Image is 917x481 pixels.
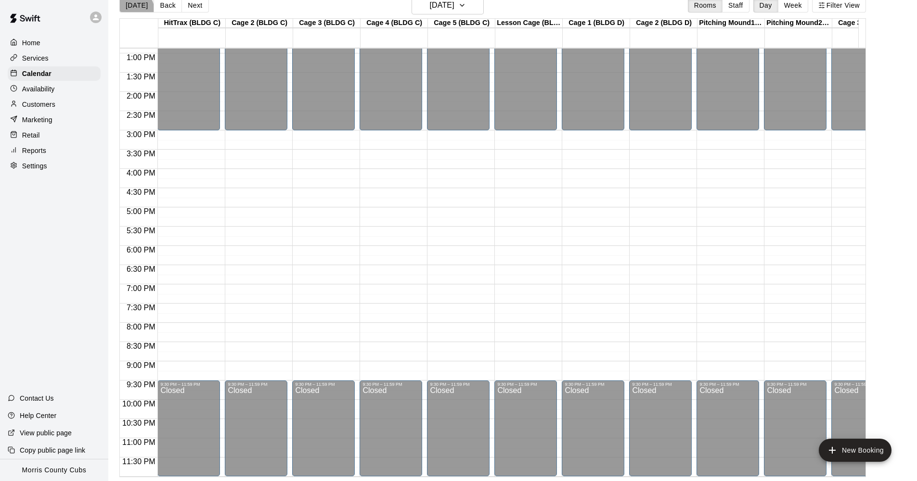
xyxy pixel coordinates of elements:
div: HitTrax (BLDG C) [158,19,226,28]
span: 11:00 PM [120,438,157,446]
div: Cage 3 (BLDG D) [832,19,900,28]
button: add [819,439,891,462]
span: 2:00 PM [124,92,158,100]
span: 6:00 PM [124,246,158,254]
span: 5:00 PM [124,207,158,215]
div: Cage 2 (BLDG C) [226,19,293,28]
div: Closed [295,387,352,480]
div: 9:30 PM – 11:59 PM [497,382,554,387]
div: 9:30 PM – 11:59 PM: Closed [562,380,624,476]
span: 8:30 PM [124,342,158,350]
div: 9:30 PM – 11:59 PM: Closed [225,380,287,476]
div: Closed [767,387,824,480]
div: 9:30 PM – 11:59 PM [295,382,352,387]
span: 6:30 PM [124,265,158,273]
a: Customers [8,97,101,112]
div: 9:30 PM – 11:59 PM [699,382,756,387]
a: Availability [8,82,101,96]
div: 9:30 PM – 11:59 PM: Closed [292,380,355,476]
p: Help Center [20,411,56,420]
div: Closed [362,387,419,480]
div: 9:30 PM – 11:59 PM [767,382,824,387]
div: Cage 2 (BLDG D) [630,19,697,28]
a: Settings [8,159,101,173]
div: Closed [430,387,487,480]
div: Pitching Mound2 (BLDG D) [765,19,832,28]
p: Reports [22,146,46,155]
div: 9:30 PM – 11:59 PM [430,382,487,387]
div: Closed [699,387,756,480]
div: 9:30 PM – 11:59 PM [160,382,217,387]
p: Marketing [22,115,52,125]
span: 7:00 PM [124,284,158,292]
div: 9:30 PM – 11:59 PM [565,382,621,387]
span: 3:30 PM [124,150,158,158]
div: Cage 5 (BLDG C) [428,19,495,28]
span: 1:30 PM [124,73,158,81]
div: Closed [160,387,217,480]
div: Closed [565,387,621,480]
span: 8:00 PM [124,323,158,331]
a: Calendar [8,66,101,81]
div: 9:30 PM – 11:59 PM: Closed [764,380,827,476]
span: 9:30 PM [124,380,158,389]
div: 9:30 PM – 11:59 PM [228,382,284,387]
div: Pitching Mound1 (BLDG D) [697,19,765,28]
div: 9:30 PM – 11:59 PM: Closed [697,380,759,476]
div: 9:30 PM – 11:59 PM: Closed [360,380,422,476]
span: 9:00 PM [124,361,158,369]
p: Customers [22,100,55,109]
p: Copy public page link [20,445,85,455]
span: 10:00 PM [120,400,157,408]
span: 7:30 PM [124,304,158,312]
div: Lesson Cage (BLDG C) [495,19,563,28]
div: Cage 4 (BLDG C) [361,19,428,28]
p: Availability [22,84,55,94]
div: 9:30 PM – 11:59 PM: Closed [157,380,220,476]
a: Home [8,36,101,50]
a: Reports [8,143,101,158]
p: Contact Us [20,393,54,403]
p: Home [22,38,40,48]
a: Retail [8,128,101,142]
p: Services [22,53,49,63]
p: Calendar [22,69,52,78]
span: 1:00 PM [124,53,158,62]
p: Retail [22,130,40,140]
div: Closed [632,387,689,480]
div: 9:30 PM – 11:59 PM: Closed [831,380,894,476]
div: Closed [228,387,284,480]
div: 9:30 PM – 11:59 PM [632,382,689,387]
span: 3:00 PM [124,130,158,139]
span: 11:30 PM [120,457,157,466]
span: 4:00 PM [124,169,158,177]
span: 4:30 PM [124,188,158,196]
p: Morris County Cubs [22,465,87,475]
div: Cage 3 (BLDG C) [293,19,361,28]
div: 9:30 PM – 11:59 PM [362,382,419,387]
div: 9:30 PM – 11:59 PM [834,382,891,387]
div: Closed [834,387,891,480]
div: 9:30 PM – 11:59 PM: Closed [427,380,490,476]
div: 9:30 PM – 11:59 PM: Closed [629,380,692,476]
a: Services [8,51,101,65]
div: Closed [497,387,554,480]
a: Marketing [8,113,101,127]
span: 2:30 PM [124,111,158,119]
div: Cage 1 (BLDG D) [563,19,630,28]
div: 9:30 PM – 11:59 PM: Closed [494,380,557,476]
span: 10:30 PM [120,419,157,427]
p: Settings [22,161,47,171]
span: 5:30 PM [124,227,158,235]
p: View public page [20,428,72,438]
